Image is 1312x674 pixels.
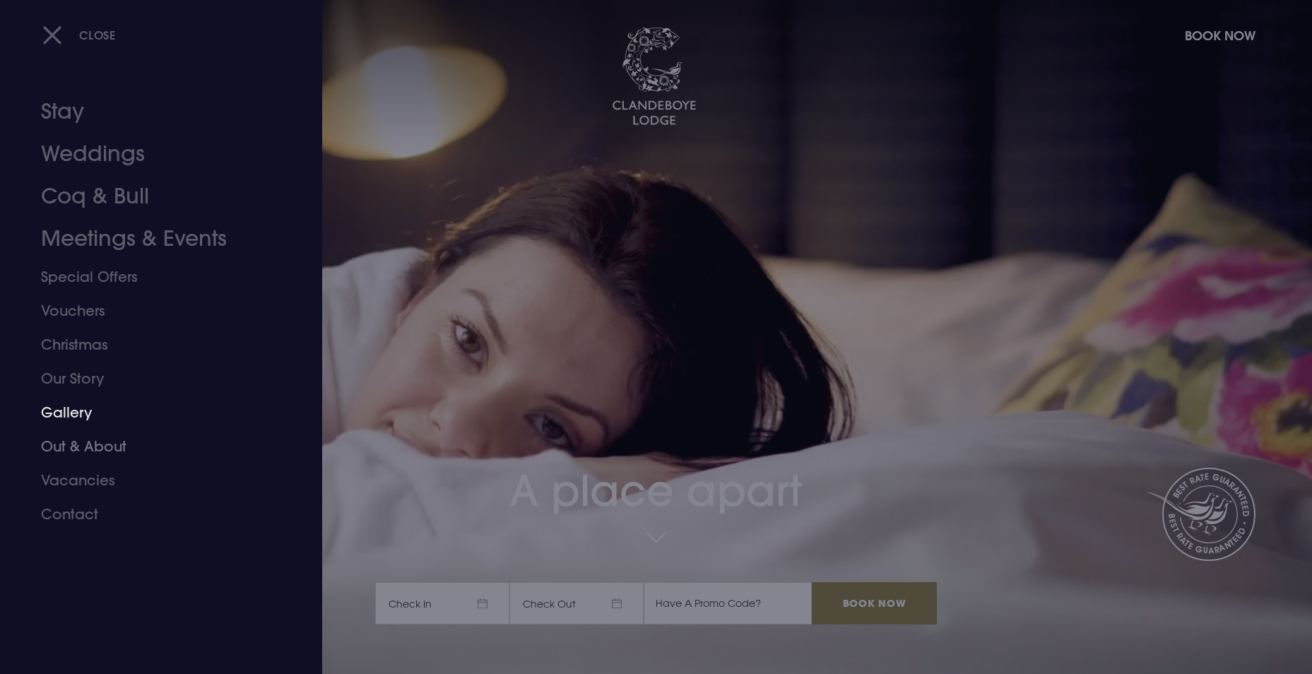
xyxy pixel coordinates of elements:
[41,396,264,430] a: Gallery
[41,133,264,175] a: Weddings
[41,260,264,294] a: Special Offers
[42,20,116,49] button: Close
[41,362,264,396] a: Our Story
[41,218,264,260] a: Meetings & Events
[41,497,264,531] a: Contact
[41,328,264,362] a: Christmas
[41,430,264,463] a: Out & About
[41,175,264,218] a: Coq & Bull
[41,463,264,497] a: Vacancies
[41,90,264,133] a: Stay
[41,294,264,328] a: Vouchers
[79,28,116,42] span: Close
